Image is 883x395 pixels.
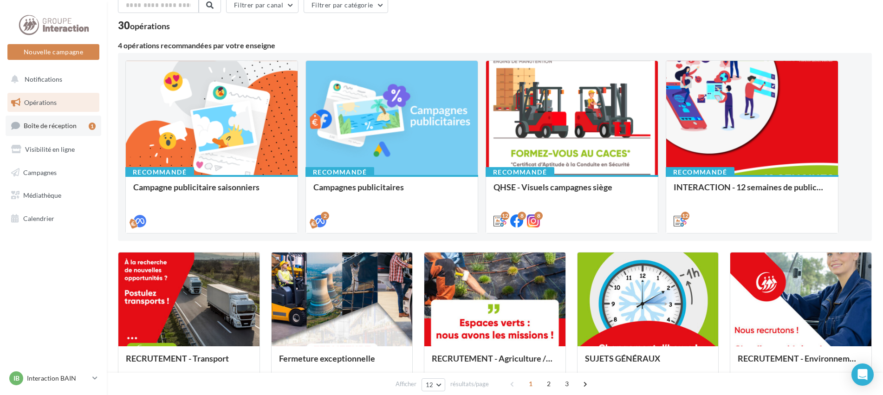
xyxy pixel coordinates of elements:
[27,374,89,383] p: Interaction BAIN
[130,22,170,30] div: opérations
[450,380,489,389] span: résultats/page
[125,167,194,177] div: Recommandé
[486,167,554,177] div: Recommandé
[6,186,101,205] a: Médiathèque
[118,42,872,49] div: 4 opérations recommandées par votre enseigne
[89,123,96,130] div: 1
[6,209,101,228] a: Calendrier
[305,167,374,177] div: Recommandé
[23,168,57,176] span: Campagnes
[23,191,61,199] span: Médiathèque
[133,182,290,201] div: Campagne publicitaire saisonniers
[279,354,405,372] div: Fermeture exceptionnelle
[24,98,57,106] span: Opérations
[501,212,509,220] div: 12
[126,354,252,372] div: RECRUTEMENT - Transport
[6,116,101,136] a: Boîte de réception1
[559,376,574,391] span: 3
[523,376,538,391] span: 1
[674,182,831,201] div: INTERACTION - 12 semaines de publication
[321,212,329,220] div: 2
[13,374,19,383] span: IB
[25,145,75,153] span: Visibilité en ligne
[493,182,650,201] div: QHSE - Visuels campagnes siège
[6,70,97,89] button: Notifications
[534,212,543,220] div: 8
[396,380,416,389] span: Afficher
[851,363,874,386] div: Open Intercom Messenger
[6,140,101,159] a: Visibilité en ligne
[7,44,99,60] button: Nouvelle campagne
[422,378,445,391] button: 12
[541,376,556,391] span: 2
[24,122,77,130] span: Boîte de réception
[426,381,434,389] span: 12
[25,75,62,83] span: Notifications
[6,163,101,182] a: Campagnes
[738,354,864,372] div: RECRUTEMENT - Environnement
[313,182,470,201] div: Campagnes publicitaires
[118,20,170,31] div: 30
[585,354,711,372] div: SUJETS GÉNÉRAUX
[6,93,101,112] a: Opérations
[666,167,734,177] div: Recommandé
[681,212,689,220] div: 12
[7,369,99,387] a: IB Interaction BAIN
[518,212,526,220] div: 8
[432,354,558,372] div: RECRUTEMENT - Agriculture / Espaces verts
[23,214,54,222] span: Calendrier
